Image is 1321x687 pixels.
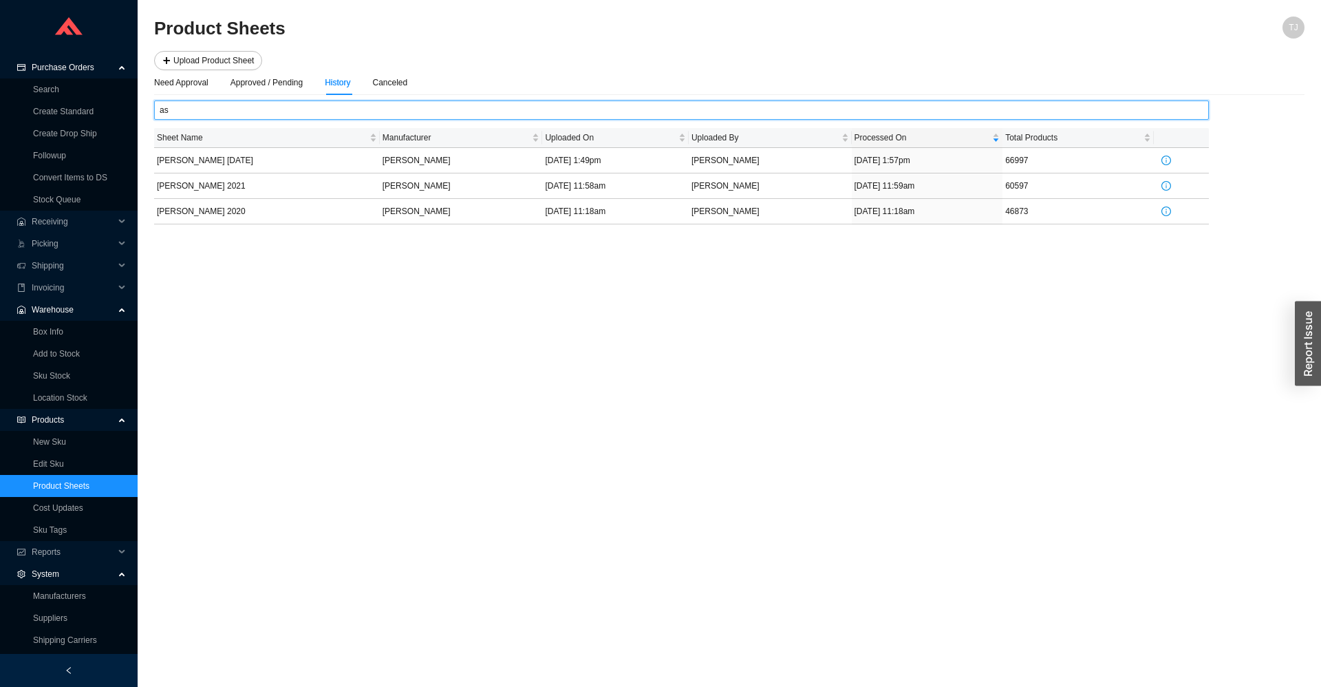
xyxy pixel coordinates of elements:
[1002,128,1154,148] th: Total Products sortable
[33,173,107,182] a: Convert Items to DS
[542,173,689,199] td: [DATE] 11:58am
[33,613,67,623] a: Suppliers
[32,211,114,233] span: Receiving
[689,148,852,173] td: [PERSON_NAME]
[32,255,114,277] span: Shipping
[17,416,26,424] span: read
[33,503,83,513] a: Cost Updates
[33,525,67,535] a: Sku Tags
[689,199,852,224] td: [PERSON_NAME]
[154,76,208,89] div: Need Approval
[154,51,262,70] button: plusUpload Product Sheet
[689,173,852,199] td: [PERSON_NAME]
[33,481,89,491] a: Product Sheets
[17,63,26,72] span: credit-card
[154,17,1017,41] h2: Product Sheets
[1157,207,1175,216] span: info-circle
[33,151,66,160] a: Followup
[32,56,114,78] span: Purchase Orders
[1157,207,1176,216] a: info-circle
[173,54,254,67] span: Upload Product Sheet
[154,101,1209,120] input: Search
[154,148,380,173] td: [PERSON_NAME] [DATE]
[33,393,87,403] a: Location Stock
[33,371,70,381] a: Sku Stock
[373,76,408,89] div: Canceled
[542,128,689,148] th: Uploaded On sortable
[1157,181,1176,191] a: info-circle
[1157,176,1176,195] button: info-circle
[1157,202,1176,221] button: info-circle
[154,199,380,224] td: [PERSON_NAME] 2020
[691,131,839,145] span: Uploaded By
[162,56,171,66] span: plus
[33,635,97,645] a: Shipping Carriers
[542,148,689,173] td: [DATE] 1:49pm
[852,148,1003,173] td: [DATE] 1:57pm
[33,107,94,116] a: Create Standard
[33,437,66,447] a: New Sku
[32,233,114,255] span: Picking
[383,131,530,145] span: Manufacturer
[689,128,852,148] th: Uploaded By sortable
[32,299,114,321] span: Warehouse
[157,131,367,145] span: Sheet Name
[17,284,26,292] span: book
[65,666,73,675] span: left
[33,349,80,359] a: Add to Stock
[33,85,59,94] a: Search
[1002,148,1154,173] td: 66997
[33,327,63,337] a: Box Info
[33,195,80,204] a: Stock Queue
[380,148,543,173] td: [PERSON_NAME]
[852,173,1003,199] td: [DATE] 11:59am
[325,76,350,89] div: History
[542,199,689,224] td: [DATE] 11:18am
[32,541,114,563] span: Reports
[1005,131,1141,145] span: Total Products
[32,409,114,431] span: Products
[33,459,64,469] a: Edit Sku
[1002,199,1154,224] td: 46873
[1002,173,1154,199] td: 60597
[380,199,543,224] td: [PERSON_NAME]
[230,76,303,89] div: Approved / Pending
[1157,151,1176,170] button: info-circle
[1289,17,1298,39] span: TJ
[380,128,543,148] th: Manufacturer sortable
[1157,156,1176,165] a: info-circle
[154,128,380,148] th: Sheet Name sortable
[32,563,114,585] span: System
[17,548,26,556] span: fund
[17,570,26,578] span: setting
[855,131,990,145] span: Processed On
[33,591,86,601] a: Manufacturers
[1157,181,1175,191] span: info-circle
[380,173,543,199] td: [PERSON_NAME]
[545,131,676,145] span: Uploaded On
[154,173,380,199] td: [PERSON_NAME] 2021
[1157,156,1175,165] span: info-circle
[852,199,1003,224] td: [DATE] 11:18am
[33,129,97,138] a: Create Drop Ship
[32,277,114,299] span: Invoicing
